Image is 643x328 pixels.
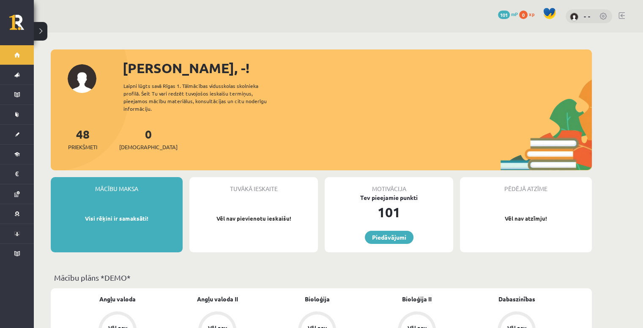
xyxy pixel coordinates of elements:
a: 0[DEMOGRAPHIC_DATA] [119,126,178,151]
a: Angļu valoda [99,295,136,303]
a: Dabaszinības [498,295,535,303]
a: - - [584,12,591,20]
div: Laipni lūgts savā Rīgas 1. Tālmācības vidusskolas skolnieka profilā. Šeit Tu vari redzēt tuvojošo... [123,82,282,112]
p: Visi rēķini ir samaksāti! [55,214,178,223]
p: Vēl nav atzīmju! [464,214,588,223]
div: Tuvākā ieskaite [189,177,318,193]
a: 0 xp [519,11,539,17]
a: 48Priekšmeti [68,126,97,151]
div: Tev pieejamie punkti [325,193,453,202]
a: Piedāvājumi [365,231,413,244]
a: Bioloģija [305,295,330,303]
img: - - [570,13,578,21]
span: mP [511,11,518,17]
span: [DEMOGRAPHIC_DATA] [119,143,178,151]
span: 101 [498,11,510,19]
span: Priekšmeti [68,143,97,151]
span: 0 [519,11,528,19]
p: Vēl nav pievienotu ieskaišu! [194,214,314,223]
a: 101 mP [498,11,518,17]
span: xp [529,11,534,17]
div: 101 [325,202,453,222]
div: Mācību maksa [51,177,183,193]
a: Angļu valoda II [197,295,238,303]
a: Bioloģija II [402,295,432,303]
a: Rīgas 1. Tālmācības vidusskola [9,15,34,36]
div: [PERSON_NAME], -! [123,58,592,78]
div: Motivācija [325,177,453,193]
p: Mācību plāns *DEMO* [54,272,588,283]
div: Pēdējā atzīme [460,177,592,193]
